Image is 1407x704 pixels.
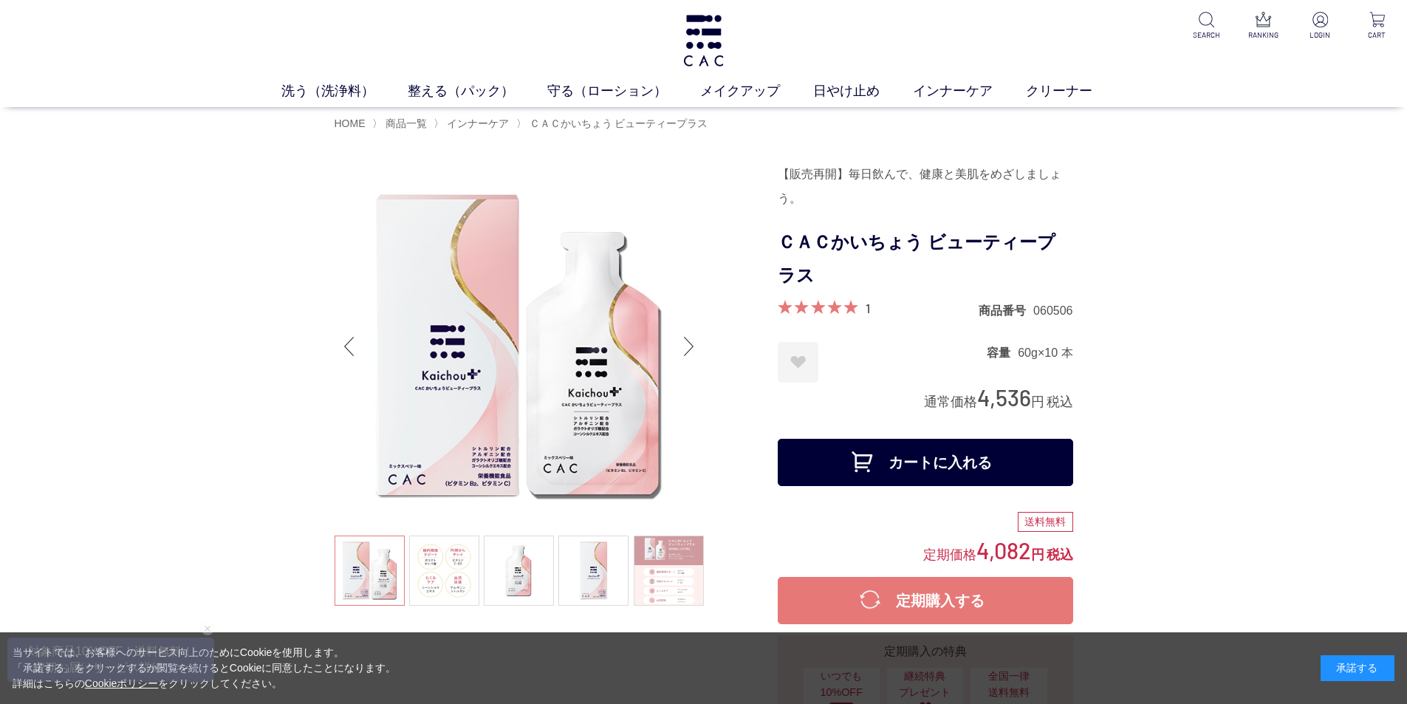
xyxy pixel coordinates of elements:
a: 日やけ止め [813,81,913,101]
span: 円 [1031,394,1044,409]
span: 定期価格 [923,546,976,562]
dd: 060506 [1033,303,1072,318]
span: 税込 [1047,394,1073,409]
p: CART [1359,30,1395,41]
span: 円 [1031,547,1044,562]
div: 承諾する [1321,655,1394,681]
a: CART [1359,12,1395,41]
a: クリーナー [1026,81,1126,101]
a: 整える（パック） [408,81,547,101]
a: HOME [335,117,366,129]
span: 商品一覧 [386,117,427,129]
div: Next slide [674,317,704,376]
a: メイクアップ [700,81,813,101]
a: 洗う（洗浄料） [281,81,408,101]
a: 商品一覧 [383,117,427,129]
img: ＣＡＣかいちょう ビューティープラス [335,162,704,531]
a: お気に入りに登録する [778,342,818,383]
img: logo [681,15,726,66]
dt: 商品番号 [979,303,1033,318]
p: RANKING [1245,30,1281,41]
p: SEARCH [1188,30,1225,41]
a: 守る（ローション） [547,81,700,101]
a: 1 [866,300,870,316]
p: LOGIN [1302,30,1338,41]
span: 税込 [1047,547,1073,562]
dt: 容量 [987,345,1018,360]
li: 〉 [516,117,712,131]
li: 〉 [372,117,431,131]
div: Previous slide [335,317,364,376]
div: 【販売再開】毎日飲んで、健康と美肌をめざしましょう。 [778,162,1073,212]
span: 4,536 [977,383,1031,411]
h1: ＣＡＣかいちょう ビューティープラス [778,226,1073,293]
a: LOGIN [1302,12,1338,41]
div: 送料無料 [1018,512,1073,533]
span: ＣＡＣかいちょう ビューティープラス [530,117,708,129]
a: RANKING [1245,12,1281,41]
a: インナーケア [913,81,1026,101]
li: 〉 [434,117,513,131]
span: インナーケア [447,117,509,129]
a: インナーケア [444,117,509,129]
a: SEARCH [1188,12,1225,41]
dd: 60g×10 本 [1018,345,1072,360]
button: 定期購入する [778,577,1073,624]
span: 4,082 [976,536,1031,564]
span: 通常価格 [924,394,977,409]
button: カートに入れる [778,439,1073,486]
a: ＣＡＣかいちょう ビューティープラス [527,117,708,129]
